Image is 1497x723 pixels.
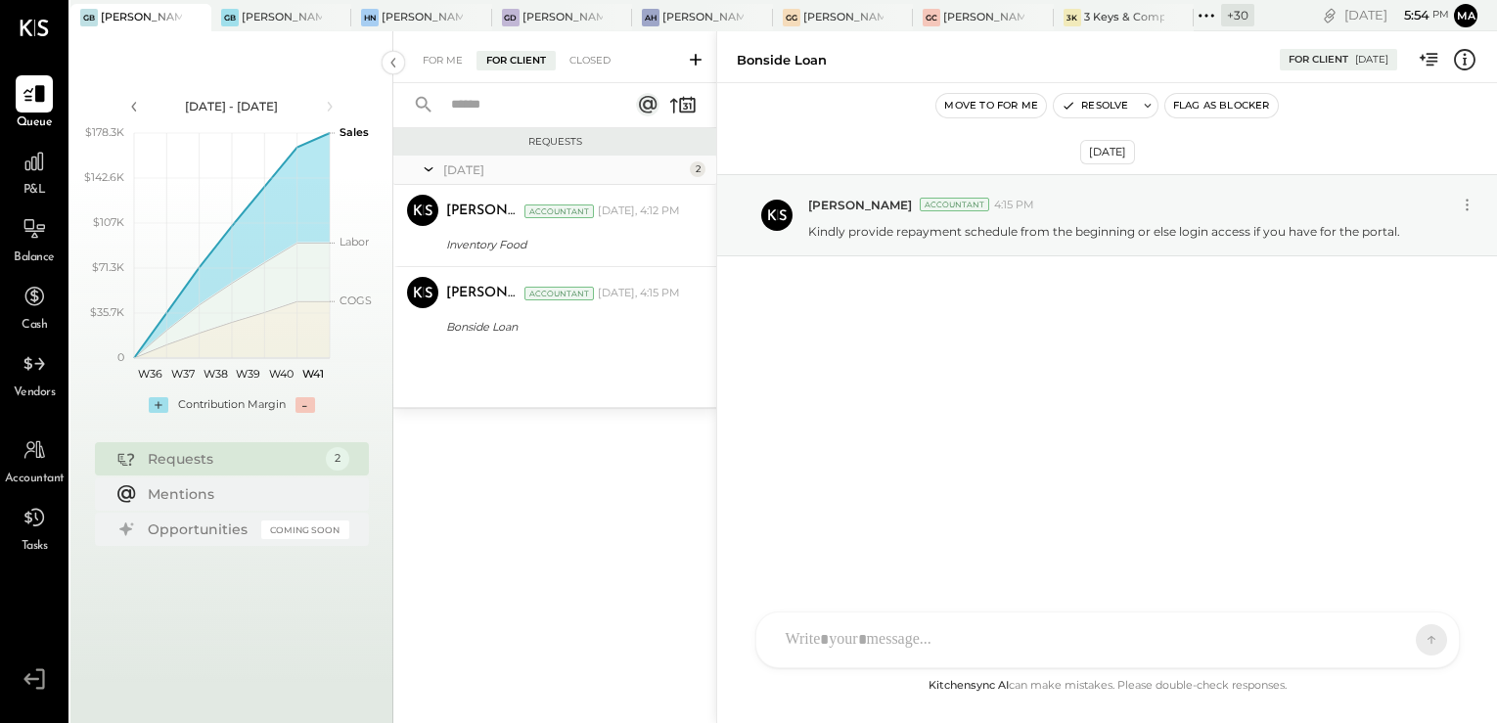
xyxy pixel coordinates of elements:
span: Vendors [14,384,56,402]
a: Queue [1,75,68,132]
a: P&L [1,143,68,200]
a: Accountant [1,431,68,488]
div: Accountant [920,198,989,211]
div: [DATE] [1344,6,1449,24]
text: $71.3K [92,260,124,274]
text: 0 [117,350,124,364]
span: pm [1432,8,1449,22]
div: [DATE] [1355,53,1388,67]
button: Flag as Blocker [1165,94,1278,117]
button: Move to for me [936,94,1046,117]
div: [DATE], 4:15 PM [598,286,680,301]
div: [PERSON_NAME] [GEOGRAPHIC_DATA] [101,10,182,25]
span: Accountant [5,471,65,488]
a: Balance [1,210,68,267]
div: Mentions [148,484,340,504]
div: 3K [1064,9,1081,26]
div: [PERSON_NAME] Hoboken [662,10,744,25]
span: 4:15 PM [994,198,1034,213]
div: Contribution Margin [178,397,286,413]
text: Labor [340,235,369,249]
div: GD [502,9,520,26]
div: AH [642,9,659,26]
div: 2 [326,447,349,471]
div: For Me [413,51,473,70]
text: W38 [203,367,227,381]
button: Ma [1454,4,1477,27]
div: Requests [403,135,706,149]
p: Kindly provide repayment schedule from the beginning or else login access if you have for the por... [808,223,1400,240]
span: Tasks [22,538,48,556]
div: [PERSON_NAME] Downtown [522,10,604,25]
div: GC [923,9,940,26]
text: W37 [171,367,195,381]
div: [PERSON_NAME] [446,202,521,221]
text: COGS [340,294,372,307]
text: W40 [268,367,293,381]
button: Resolve [1054,94,1136,117]
div: Accountant [524,287,594,300]
div: Requests [148,449,316,469]
span: [PERSON_NAME] [808,197,912,213]
div: + [149,397,168,413]
div: - [295,397,315,413]
div: copy link [1320,5,1339,25]
div: + 30 [1221,4,1254,26]
text: W36 [138,367,162,381]
div: Bonside Loan [737,51,827,69]
a: Tasks [1,499,68,556]
div: Closed [560,51,620,70]
div: [DATE], 4:12 PM [598,203,680,219]
div: [PERSON_NAME] [GEOGRAPHIC_DATA] [803,10,885,25]
a: Vendors [1,345,68,402]
a: Cash [1,278,68,335]
div: HN [361,9,379,26]
div: [PERSON_NAME] [446,284,521,303]
text: $178.3K [85,125,124,139]
div: Accountant [524,204,594,218]
div: [PERSON_NAME] Back Bay [242,10,323,25]
text: W41 [302,367,324,381]
span: Queue [17,114,53,132]
span: 5 : 54 [1390,6,1429,24]
div: GG [783,9,800,26]
span: Cash [22,317,47,335]
div: [DATE] - [DATE] [149,98,315,114]
span: Balance [14,249,55,267]
span: P&L [23,182,46,200]
div: Inventory Food [446,235,674,254]
div: For Client [476,51,556,70]
text: $35.7K [90,305,124,319]
div: 3 Keys & Company [1084,10,1165,25]
div: Bonside Loan [446,317,674,337]
div: [DATE] [1080,140,1135,164]
div: GB [80,9,98,26]
div: 2 [690,161,705,177]
text: $107K [93,215,124,229]
div: For Client [1289,53,1348,67]
div: GB [221,9,239,26]
text: $142.6K [84,170,124,184]
div: Opportunities [148,520,251,539]
text: Sales [340,125,369,139]
div: Coming Soon [261,520,349,539]
div: [DATE] [443,161,685,178]
div: [PERSON_NAME]'s Nashville [382,10,463,25]
text: W39 [236,367,260,381]
div: [PERSON_NAME] Causeway [943,10,1024,25]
